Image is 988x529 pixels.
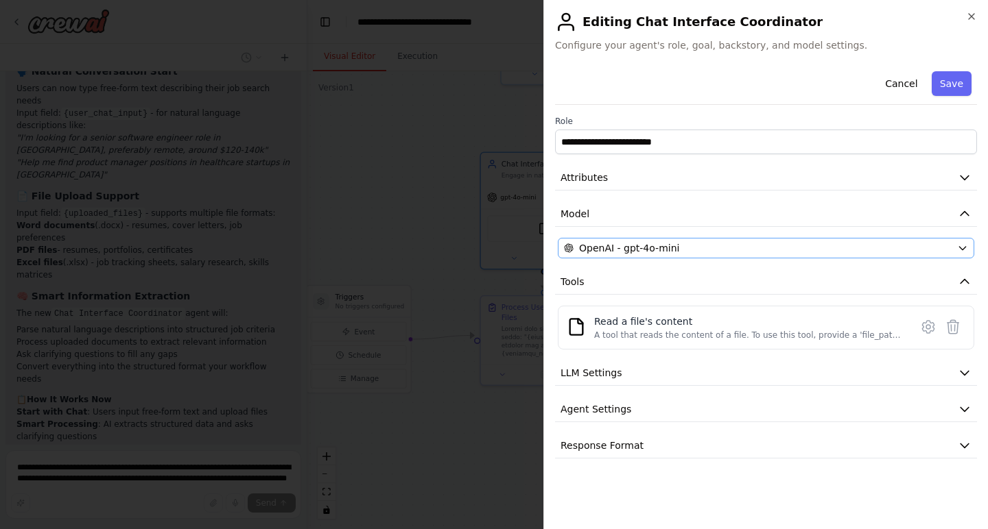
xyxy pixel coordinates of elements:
[561,171,608,184] span: Attributes
[561,275,585,288] span: Tools
[561,439,644,452] span: Response Format
[555,116,977,127] label: Role
[594,315,902,328] div: Read a file's content
[877,71,926,96] button: Cancel
[561,207,589,221] span: Model
[555,397,977,422] button: Agent Settings
[555,11,977,33] h2: Editing Chat Interface Coordinator
[561,402,631,416] span: Agent Settings
[932,71,972,96] button: Save
[579,241,679,255] span: OpenAI - gpt-4o-mini
[558,238,974,258] button: OpenAI - gpt-4o-mini
[555,38,977,52] span: Configure your agent's role, goal, backstory, and model settings.
[555,360,977,386] button: LLM Settings
[561,366,622,380] span: LLM Settings
[941,315,965,339] button: Delete tool
[555,201,977,227] button: Model
[555,433,977,458] button: Response Format
[555,165,977,190] button: Attributes
[555,269,977,295] button: Tools
[916,315,941,339] button: Configure tool
[594,330,902,341] div: A tool that reads the content of a file. To use this tool, provide a 'file_path' parameter with t...
[567,317,586,336] img: FileReadTool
